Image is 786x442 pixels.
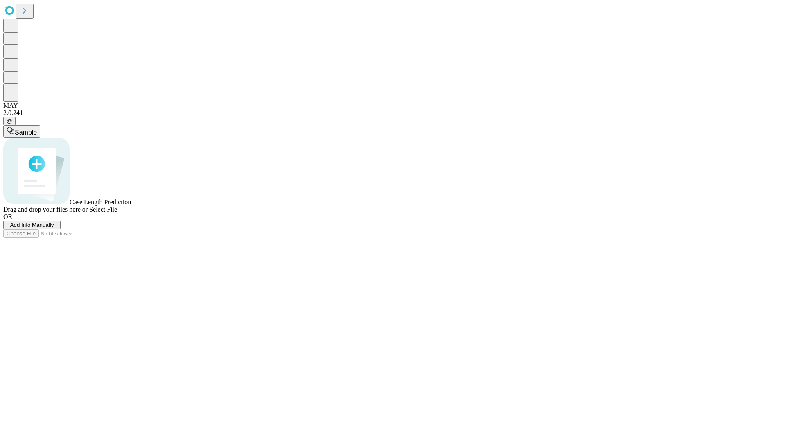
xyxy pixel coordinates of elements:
button: Sample [3,125,40,138]
span: Add Info Manually [10,222,54,228]
button: Add Info Manually [3,221,61,229]
span: Select File [89,206,117,213]
button: @ [3,117,16,125]
div: 2.0.241 [3,109,783,117]
span: Case Length Prediction [70,198,131,205]
span: @ [7,118,12,124]
div: MAY [3,102,783,109]
span: Sample [15,129,37,136]
span: OR [3,213,12,220]
span: Drag and drop your files here or [3,206,88,213]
